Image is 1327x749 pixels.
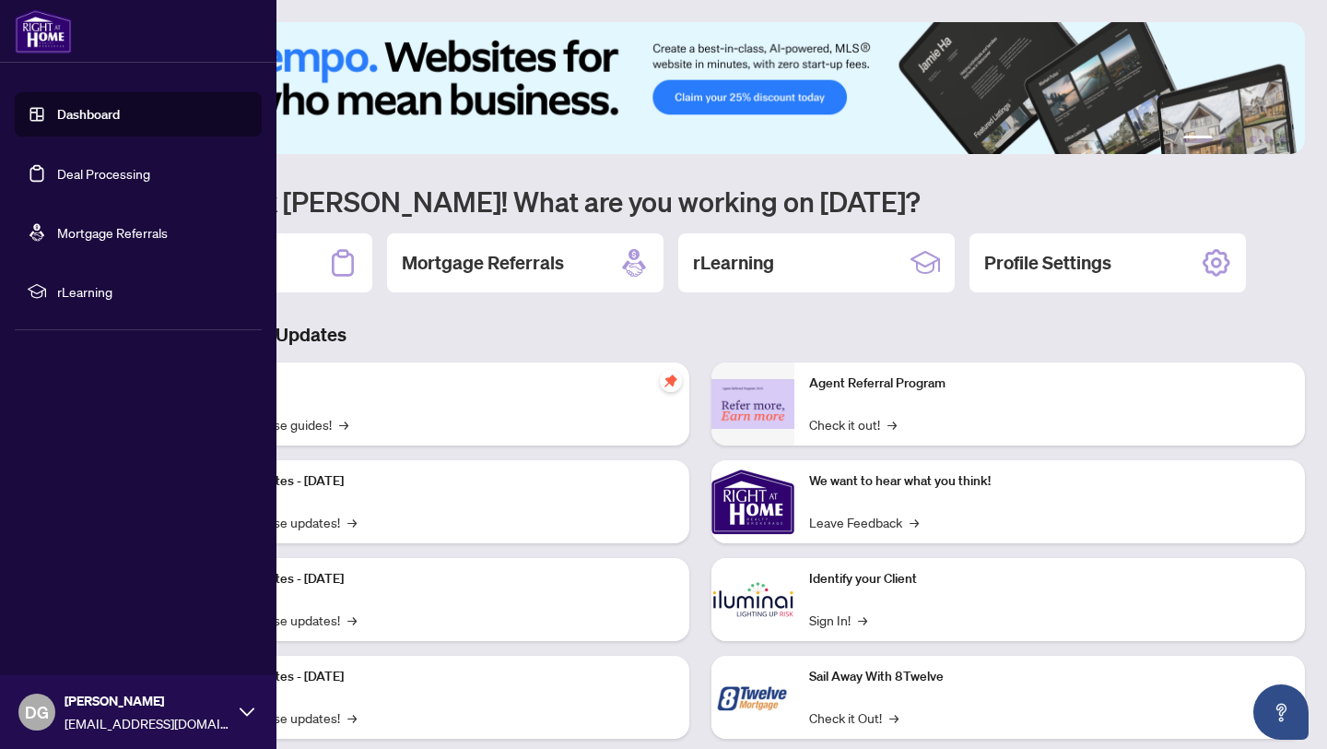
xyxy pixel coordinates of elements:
a: Check it Out!→ [809,707,898,728]
p: Agent Referral Program [809,374,1290,394]
img: We want to hear what you think! [711,460,794,543]
p: Sail Away With 8Twelve [809,667,1290,687]
button: Open asap [1253,684,1309,740]
img: Identify your Client [711,558,794,641]
p: Platform Updates - [DATE] [194,471,675,492]
a: Deal Processing [57,165,150,182]
a: Mortgage Referrals [57,224,168,241]
h2: Mortgage Referrals [402,250,564,276]
a: Sign In!→ [809,610,867,630]
span: → [347,512,357,532]
p: Platform Updates - [DATE] [194,667,675,687]
span: → [347,610,357,630]
img: Sail Away With 8Twelve [711,656,794,739]
p: Self-Help [194,374,675,394]
a: Check it out!→ [809,414,897,434]
span: → [889,707,898,728]
button: 4 [1250,136,1257,143]
span: → [339,414,348,434]
img: Agent Referral Program [711,379,794,430]
span: [EMAIL_ADDRESS][DOMAIN_NAME] [65,713,230,733]
span: pushpin [660,370,682,392]
a: Dashboard [57,106,120,123]
span: → [347,707,357,728]
span: → [858,610,867,630]
img: logo [15,9,72,53]
button: 3 [1235,136,1242,143]
h3: Brokerage & Industry Updates [96,322,1305,348]
a: Leave Feedback→ [809,512,919,532]
span: DG [25,699,49,725]
span: → [910,512,919,532]
button: 1 [1183,136,1213,143]
h1: Welcome back [PERSON_NAME]! What are you working on [DATE]? [96,184,1305,219]
span: → [887,414,897,434]
button: 2 [1220,136,1227,143]
h2: Profile Settings [984,250,1111,276]
span: [PERSON_NAME] [65,691,230,711]
p: Platform Updates - [DATE] [194,569,675,589]
p: We want to hear what you think! [809,471,1290,492]
button: 6 [1279,136,1286,143]
button: 5 [1264,136,1272,143]
h2: rLearning [693,250,774,276]
span: rLearning [57,281,249,302]
img: Slide 0 [96,22,1305,154]
p: Identify your Client [809,569,1290,589]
